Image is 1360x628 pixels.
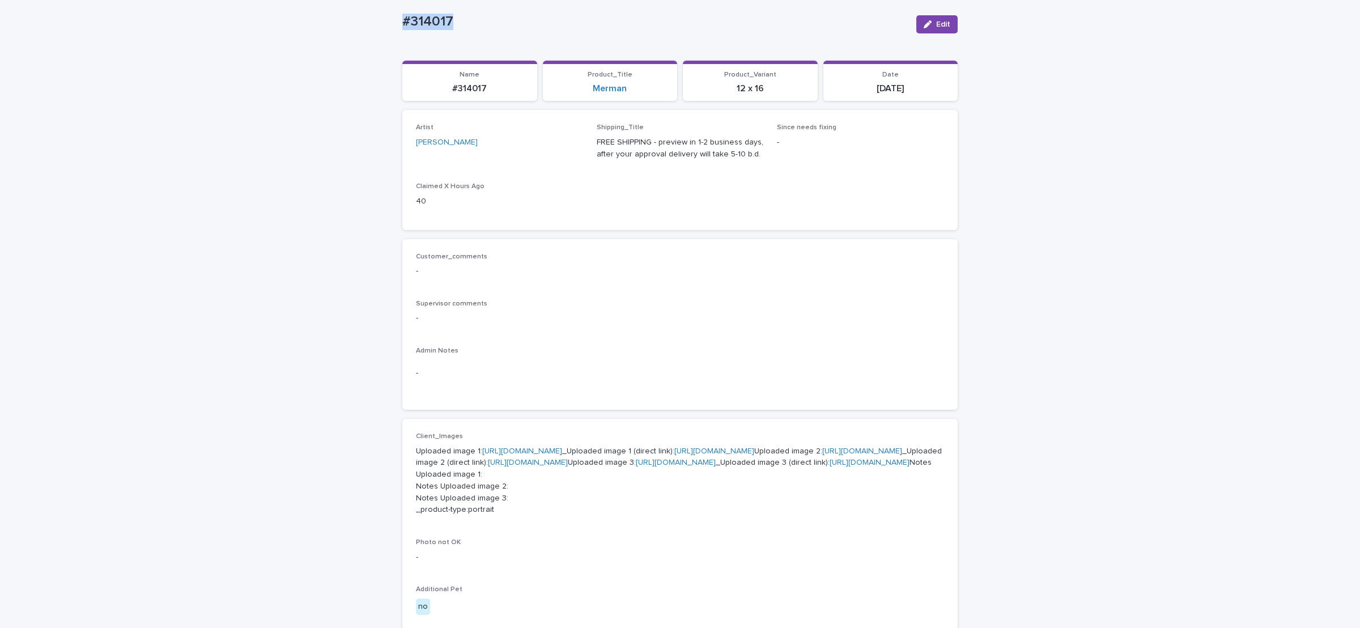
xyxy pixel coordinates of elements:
[488,459,568,466] a: [URL][DOMAIN_NAME]
[830,83,951,94] p: [DATE]
[416,124,433,131] span: Artist
[416,196,583,207] p: 40
[916,15,958,33] button: Edit
[460,71,479,78] span: Name
[597,124,644,131] span: Shipping_Title
[482,447,562,455] a: [URL][DOMAIN_NAME]
[416,367,944,379] p: -
[416,445,944,516] p: Uploaded image 1: _Uploaded image 1 (direct link): Uploaded image 2: _Uploaded image 2 (direct li...
[777,124,836,131] span: Since needs fixing
[830,459,909,466] a: [URL][DOMAIN_NAME]
[416,551,944,563] p: -
[936,20,950,28] span: Edit
[416,586,462,593] span: Additional Pet
[593,83,627,94] a: Merman
[416,599,430,615] div: no
[416,265,944,277] p: -
[409,83,530,94] p: #314017
[416,312,944,324] p: -
[674,447,754,455] a: [URL][DOMAIN_NAME]
[822,447,902,455] a: [URL][DOMAIN_NAME]
[416,253,487,260] span: Customer_comments
[597,137,764,160] p: FREE SHIPPING - preview in 1-2 business days, after your approval delivery will take 5-10 b.d.
[724,71,776,78] span: Product_Variant
[416,433,463,440] span: Client_Images
[777,137,944,148] p: -
[416,183,484,190] span: Claimed X Hours Ago
[416,137,478,148] a: [PERSON_NAME]
[690,83,811,94] p: 12 x 16
[636,459,716,466] a: [URL][DOMAIN_NAME]
[402,14,907,30] p: #314017
[416,347,458,354] span: Admin Notes
[416,539,461,546] span: Photo not OK
[588,71,632,78] span: Product_Title
[416,300,487,307] span: Supervisor comments
[882,71,899,78] span: Date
